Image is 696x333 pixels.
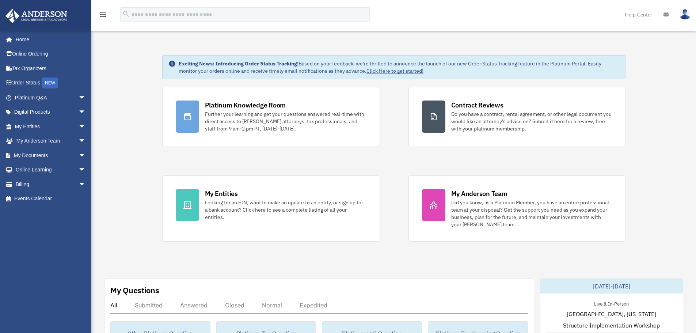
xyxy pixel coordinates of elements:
a: Online Ordering [5,47,97,61]
span: arrow_drop_down [79,119,93,134]
div: Do you have a contract, rental agreement, or other legal document you would like an attorney's ad... [451,110,612,132]
a: Platinum Knowledge Room Further your learning and get your questions answered real-time with dire... [162,87,379,146]
div: Based on your feedback, we're thrilled to announce the launch of our new Order Status Tracking fe... [179,60,619,75]
a: Events Calendar [5,192,97,206]
div: Live & In-Person [588,299,635,307]
div: NEW [42,77,58,88]
img: Anderson Advisors Platinum Portal [3,9,69,23]
span: arrow_drop_down [79,177,93,192]
div: Submitted [135,302,163,309]
a: menu [99,13,107,19]
a: Platinum Q&Aarrow_drop_down [5,90,97,105]
div: [DATE]-[DATE] [540,279,683,294]
div: Normal [262,302,282,309]
span: arrow_drop_down [79,148,93,163]
a: Tax Organizers [5,61,97,76]
a: Digital Productsarrow_drop_down [5,105,97,120]
span: Structure Implementation Workshop [563,321,660,330]
div: Platinum Knowledge Room [205,101,286,110]
a: Billingarrow_drop_down [5,177,97,192]
div: My Anderson Team [451,189,507,198]
a: Order StatusNEW [5,76,97,91]
div: Further your learning and get your questions answered real-time with direct access to [PERSON_NAM... [205,110,366,132]
strong: Exciting News: Introducing Order Status Tracking! [179,60,298,67]
div: Contract Reviews [451,101,503,110]
div: Closed [225,302,244,309]
div: All [110,302,117,309]
div: Answered [180,302,208,309]
i: menu [99,10,107,19]
a: My Anderson Teamarrow_drop_down [5,134,97,148]
div: Looking for an EIN, want to make an update to an entity, or sign up for a bank account? Click her... [205,199,366,221]
a: Online Learningarrow_drop_down [5,163,97,177]
a: My Entitiesarrow_drop_down [5,119,97,134]
span: [GEOGRAPHIC_DATA], [US_STATE] [567,310,656,318]
i: search [122,10,130,18]
span: arrow_drop_down [79,163,93,178]
div: Expedited [300,302,327,309]
a: My Documentsarrow_drop_down [5,148,97,163]
a: Home [5,32,93,47]
a: My Entities Looking for an EIN, want to make an update to an entity, or sign up for a bank accoun... [162,175,379,242]
span: arrow_drop_down [79,134,93,149]
img: User Pic [680,9,691,20]
div: My Entities [205,189,238,198]
div: Did you know, as a Platinum Member, you have an entire professional team at your disposal? Get th... [451,199,612,228]
a: Contract Reviews Do you have a contract, rental agreement, or other legal document you would like... [408,87,625,146]
span: arrow_drop_down [79,105,93,120]
a: Click Here to get started! [366,68,423,74]
a: My Anderson Team Did you know, as a Platinum Member, you have an entire professional team at your... [408,175,625,242]
div: My Questions [110,285,159,296]
span: arrow_drop_down [79,90,93,105]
